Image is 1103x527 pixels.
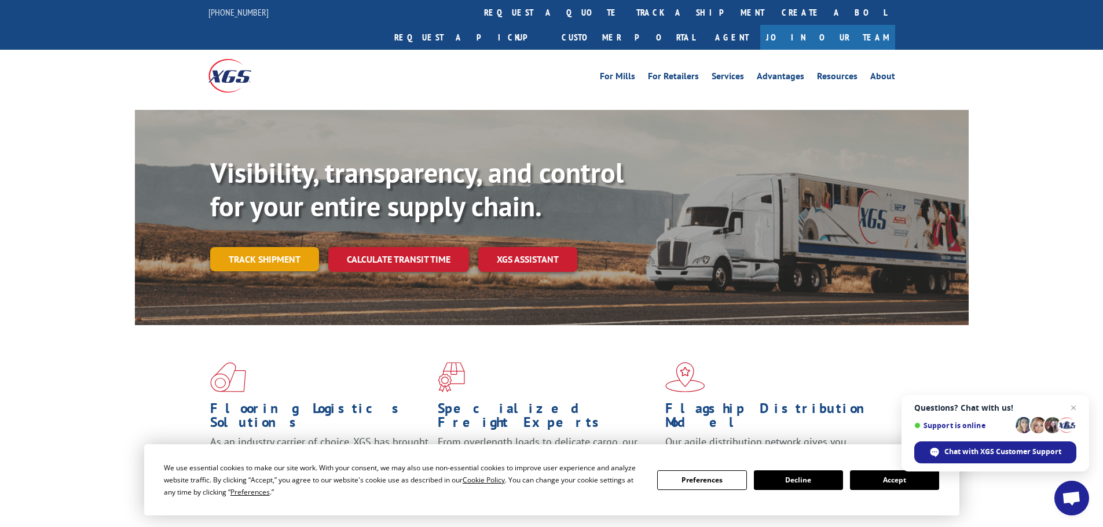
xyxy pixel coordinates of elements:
a: For Retailers [648,72,699,84]
p: From overlength loads to delicate cargo, our experienced staff knows the best way to move your fr... [438,435,657,487]
a: Request a pickup [386,25,553,50]
b: Visibility, transparency, and control for your entire supply chain. [210,154,624,224]
button: Decline [754,470,843,490]
a: Track shipment [210,247,319,271]
div: Cookie Consent Prompt [144,444,959,515]
h1: Flooring Logistics Solutions [210,401,429,435]
a: Advantages [757,72,804,84]
h1: Specialized Freight Experts [438,401,657,435]
button: Accept [850,470,939,490]
span: Close chat [1067,401,1080,415]
a: XGS ASSISTANT [478,247,577,272]
a: Services [712,72,744,84]
span: As an industry carrier of choice, XGS has brought innovation and dedication to flooring logistics... [210,435,428,476]
span: Chat with XGS Customer Support [944,447,1061,457]
span: Cookie Policy [463,475,505,485]
div: Chat with XGS Customer Support [914,441,1076,463]
a: Agent [703,25,760,50]
span: Questions? Chat with us! [914,403,1076,412]
img: xgs-icon-flagship-distribution-model-red [665,362,705,392]
a: Join Our Team [760,25,895,50]
a: [PHONE_NUMBER] [208,6,269,18]
h1: Flagship Distribution Model [665,401,884,435]
img: xgs-icon-total-supply-chain-intelligence-red [210,362,246,392]
span: Support is online [914,421,1012,430]
span: Preferences [230,487,270,497]
span: Our agile distribution network gives you nationwide inventory management on demand. [665,435,878,462]
a: For Mills [600,72,635,84]
img: xgs-icon-focused-on-flooring-red [438,362,465,392]
a: About [870,72,895,84]
a: Customer Portal [553,25,703,50]
a: Resources [817,72,858,84]
a: Calculate transit time [328,247,469,272]
div: We use essential cookies to make our site work. With your consent, we may also use non-essential ... [164,462,643,498]
button: Preferences [657,470,746,490]
div: Open chat [1054,481,1089,515]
